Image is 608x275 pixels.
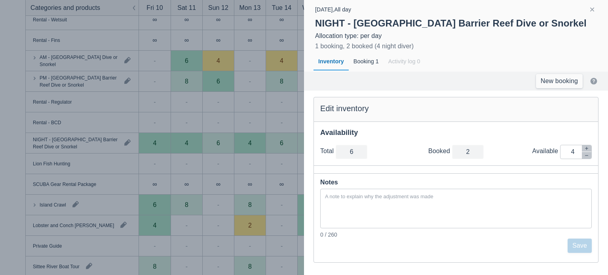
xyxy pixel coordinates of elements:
[315,18,587,28] strong: NIGHT - [GEOGRAPHIC_DATA] Barrier Reef Dive or Snorkel
[428,147,452,155] div: Booked
[315,42,414,51] div: 1 booking, 2 booked (4 night diver)
[320,231,592,239] div: 0 / 260
[315,32,597,40] div: Allocation type: per day
[313,53,349,71] div: Inventory
[532,147,560,155] div: Available
[320,177,592,188] div: Notes
[315,5,351,14] div: [DATE] , All day
[320,128,592,137] div: Availability
[320,104,592,114] div: Edit inventory
[536,74,583,88] a: New booking
[320,147,336,155] div: Total
[349,53,384,71] div: Booking 1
